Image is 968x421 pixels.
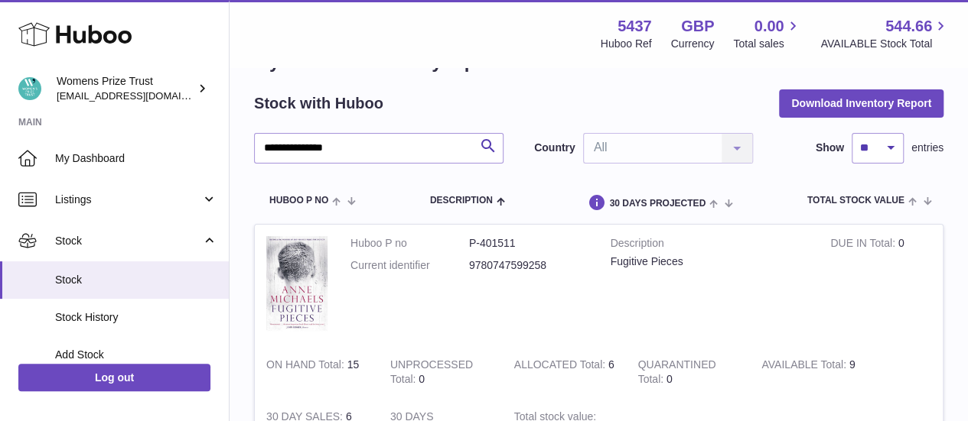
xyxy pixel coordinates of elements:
dt: Huboo P no [350,236,469,251]
span: Stock [55,234,201,248]
span: My Dashboard [55,151,217,166]
div: Fugitive Pieces [611,254,808,269]
strong: Description [611,236,808,254]
span: 30 DAYS PROJECTED [609,199,706,209]
img: info@womensprizeforfiction.co.uk [18,77,41,100]
dt: Current identifier [350,258,469,273]
span: Listings [55,193,201,207]
dd: P-401511 [469,236,588,251]
span: Add Stock [55,348,217,362]
td: 15 [255,346,379,398]
span: Total stock value [807,196,904,206]
div: Currency [671,37,715,51]
td: 0 [379,346,503,398]
strong: UNPROCESSED Total [390,358,473,389]
span: Stock [55,273,217,287]
span: AVAILABLE Stock Total [820,37,950,51]
label: Show [816,141,844,155]
img: product image [266,236,328,331]
strong: ALLOCATED Total [514,358,608,374]
div: Huboo Ref [601,37,652,51]
label: Country [534,141,575,155]
span: Huboo P no [269,196,328,206]
dd: 9780747599258 [469,258,588,273]
span: Total sales [733,37,801,51]
span: [EMAIL_ADDRESS][DOMAIN_NAME] [57,89,225,102]
strong: GBP [681,16,714,37]
strong: AVAILABLE Total [761,358,849,374]
span: entries [911,141,944,155]
span: Stock History [55,310,217,325]
td: 9 [750,346,874,398]
span: 0 [667,373,673,385]
a: 544.66 AVAILABLE Stock Total [820,16,950,51]
strong: QUARANTINED Total [637,358,715,389]
span: 0.00 [755,16,784,37]
h2: Stock with Huboo [254,93,383,114]
a: 0.00 Total sales [733,16,801,51]
button: Download Inventory Report [779,89,944,117]
td: 6 [503,346,627,398]
strong: DUE IN Total [830,237,898,253]
span: 544.66 [885,16,932,37]
a: Log out [18,364,210,391]
strong: 5437 [618,16,652,37]
div: Womens Prize Trust [57,74,194,103]
td: 0 [819,225,943,346]
span: Description [430,196,493,206]
strong: ON HAND Total [266,358,347,374]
